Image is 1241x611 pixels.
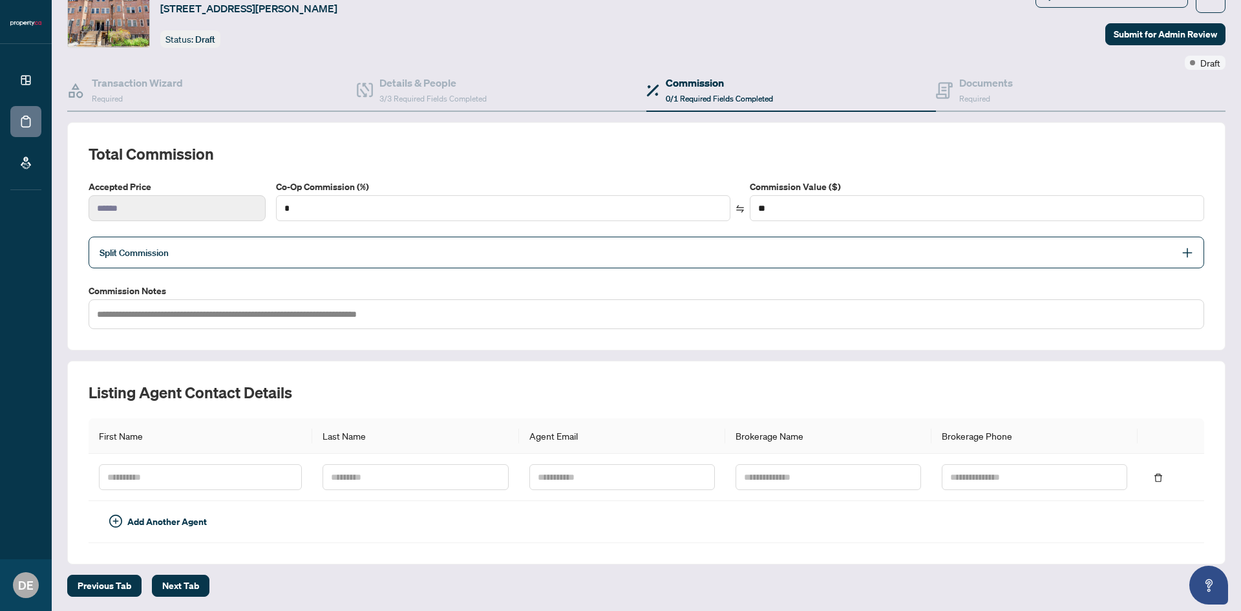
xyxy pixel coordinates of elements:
button: Next Tab [152,575,209,597]
span: Draft [1200,56,1220,70]
span: Split Commission [100,247,169,259]
h4: Transaction Wizard [92,75,183,91]
span: 3/3 Required Fields Completed [379,94,487,103]
th: Brokerage Name [725,418,931,454]
span: Submit for Admin Review [1114,24,1217,45]
th: First Name [89,418,312,454]
h4: Details & People [379,75,487,91]
span: Previous Tab [78,575,131,596]
span: plus-circle [109,515,122,528]
h2: Total Commission [89,144,1204,164]
div: Status: [160,30,220,48]
span: [STREET_ADDRESS][PERSON_NAME] [160,1,337,16]
label: Accepted Price [89,180,266,194]
span: Required [92,94,123,103]
h4: Documents [959,75,1013,91]
button: Open asap [1189,566,1228,605]
img: logo [10,19,41,27]
span: swap [736,204,745,213]
label: Commission Notes [89,284,1204,298]
h2: Listing Agent Contact Details [89,382,1204,403]
span: Required [959,94,990,103]
label: Commission Value ($) [750,180,1204,194]
label: Co-Op Commission (%) [276,180,730,194]
span: Draft [195,34,215,45]
span: 0/1 Required Fields Completed [666,94,773,103]
th: Agent Email [519,418,725,454]
div: Split Commission [89,237,1204,268]
span: Add Another Agent [127,515,207,529]
span: delete [1154,473,1163,482]
button: Submit for Admin Review [1105,23,1225,45]
h4: Commission [666,75,773,91]
span: plus [1182,247,1193,259]
th: Last Name [312,418,518,454]
span: DE [18,576,34,594]
th: Brokerage Phone [931,418,1138,454]
button: Previous Tab [67,575,142,597]
button: Add Another Agent [99,511,217,532]
span: Next Tab [162,575,199,596]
